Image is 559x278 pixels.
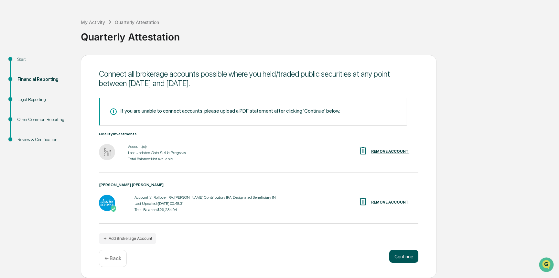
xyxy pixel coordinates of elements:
[13,82,42,88] span: Preclearance
[358,197,368,206] img: REMOVE ACCOUNT
[371,149,409,154] div: REMOVE ACCOUNT
[128,157,186,161] div: Total Balance: Not Available
[538,257,556,274] iframe: Open customer support
[128,150,186,155] div: Last Updated:
[13,94,41,100] span: Data Lookup
[81,26,556,43] div: Quarterly Attestation
[389,250,418,263] button: Continue
[99,183,418,187] div: [PERSON_NAME] [PERSON_NAME]
[128,144,186,149] div: Account(s):
[6,82,12,87] div: 🖐️
[358,146,368,156] img: REMOVE ACCOUNT
[17,116,70,123] div: Other Common Reporting
[53,82,80,88] span: Attestations
[6,50,18,61] img: 1746055101610-c473b297-6a78-478c-a979-82029cc54cd1
[47,82,52,87] div: 🗄️
[81,19,105,25] div: My Activity
[4,91,43,103] a: 🔎Data Lookup
[6,14,118,24] p: How can we help?
[17,76,70,83] div: Financial Reporting
[44,79,83,91] a: 🗄️Attestations
[134,195,276,200] div: Account(s): Rollover IRA, [PERSON_NAME] Contributory IRA, Designated Beneficiary IN
[99,132,418,136] div: Fidelity Investments
[110,206,117,212] img: Active
[121,108,340,114] div: If you are unable to connect accounts, please upload a PDF statement after clicking 'Continue' be...
[99,144,115,160] img: Fidelity Investments - Data Pull In Progress
[22,50,106,56] div: Start new chat
[99,69,418,88] div: Connect all brokerage accounts possible where you held/traded public securities at any point betw...
[17,56,70,63] div: Start
[371,200,409,205] div: REMOVE ACCOUNT
[99,195,115,211] img: Charles Schwab - Active
[151,150,186,155] i: Data Pull In Progress
[110,51,118,59] button: Start new chat
[64,110,78,115] span: Pylon
[17,96,70,103] div: Legal Reporting
[104,255,121,261] p: ← Back
[115,19,159,25] div: Quarterly Attestation
[22,56,82,61] div: We're available if you need us!
[46,109,78,115] a: Powered byPylon
[4,79,44,91] a: 🖐️Preclearance
[134,207,276,212] div: Total Balance: $29,234.94
[134,201,276,206] div: Last Updated: [DATE] 00:48:31
[17,136,70,143] div: Review & Certification
[99,233,156,244] button: Add Brokerage Account
[6,95,12,100] div: 🔎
